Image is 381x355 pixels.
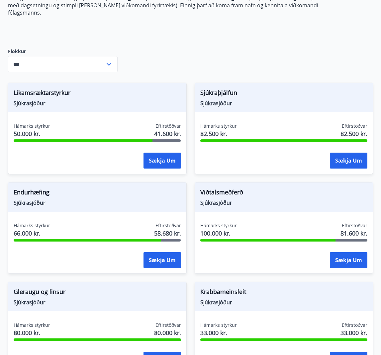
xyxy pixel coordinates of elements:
button: Sækja um [330,153,367,169]
span: Krabbameinsleit [200,287,368,299]
span: Sjúkrasjóður [200,199,368,206]
span: Sjúkrasjóður [14,199,181,206]
label: Flokkur [8,48,118,55]
span: Sjúkrasjóður [200,299,368,306]
button: Sækja um [143,252,181,268]
span: 80.000 kr. [14,328,50,337]
span: Eftirstöðvar [342,222,367,229]
span: Hámarks styrkur [14,222,50,229]
span: 41.600 kr. [154,129,181,138]
span: Sjúkraþjálfun [200,88,368,100]
span: Hámarks styrkur [200,322,237,328]
span: 80.000 kr. [154,328,181,337]
span: Eftirstöðvar [342,123,367,129]
span: Sjúkrasjóður [14,299,181,306]
span: Líkamsræktarstyrkur [14,88,181,100]
span: 66.000 kr. [14,229,50,238]
span: 82.500 kr. [200,129,237,138]
span: Eftirstöðvar [155,222,181,229]
span: Eftirstöðvar [155,322,181,328]
button: Sækja um [143,153,181,169]
span: Viðtalsmeðferð [200,188,368,199]
span: 58.680 kr. [154,229,181,238]
span: Eftirstöðvar [342,322,367,328]
span: 82.500 kr. [340,129,367,138]
span: Endurhæfing [14,188,181,199]
span: Eftirstöðvar [155,123,181,129]
span: 50.000 kr. [14,129,50,138]
span: Hámarks styrkur [14,322,50,328]
span: Sjúkrasjóður [14,100,181,107]
span: Hámarks styrkur [200,123,237,129]
span: Gleraugu og linsur [14,287,181,299]
button: Sækja um [330,252,367,268]
span: Hámarks styrkur [14,123,50,129]
span: 81.600 kr. [340,229,367,238]
span: Hámarks styrkur [200,222,237,229]
span: 33.000 kr. [200,328,237,337]
span: 100.000 kr. [200,229,237,238]
span: Sjúkrasjóður [200,100,368,107]
span: 33.000 kr. [340,328,367,337]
